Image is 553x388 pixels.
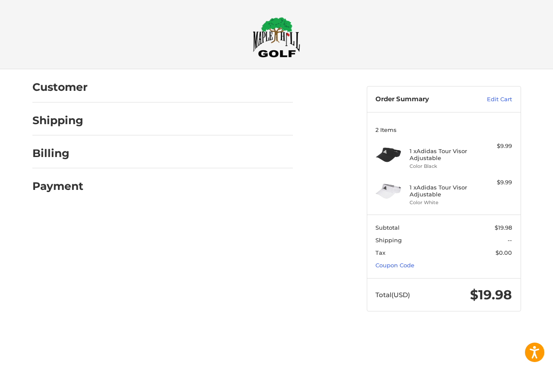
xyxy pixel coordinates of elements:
span: Subtotal [375,224,400,231]
img: Maple Hill Golf [253,17,300,58]
h3: Order Summary [375,95,468,104]
div: $9.99 [478,178,512,187]
h4: 1 x Adidas Tour Visor Adjustable [410,184,476,198]
h2: Payment [32,180,83,193]
iframe: Gorgias live chat messenger [9,351,103,379]
iframe: Google Customer Reviews [482,365,553,388]
h4: 1 x Adidas Tour Visor Adjustable [410,148,476,162]
li: Color Black [410,163,476,170]
li: Color White [410,199,476,206]
span: Total (USD) [375,291,410,299]
span: Tax [375,249,385,256]
span: $19.98 [470,287,512,303]
h2: Customer [32,80,88,94]
span: -- [508,237,512,244]
div: $9.99 [478,142,512,151]
span: Shipping [375,237,402,244]
h2: Billing [32,147,83,160]
span: $19.98 [495,224,512,231]
h2: Shipping [32,114,83,127]
h3: 2 Items [375,126,512,133]
span: $0.00 [496,249,512,256]
a: Coupon Code [375,262,414,269]
a: Edit Cart [468,95,512,104]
